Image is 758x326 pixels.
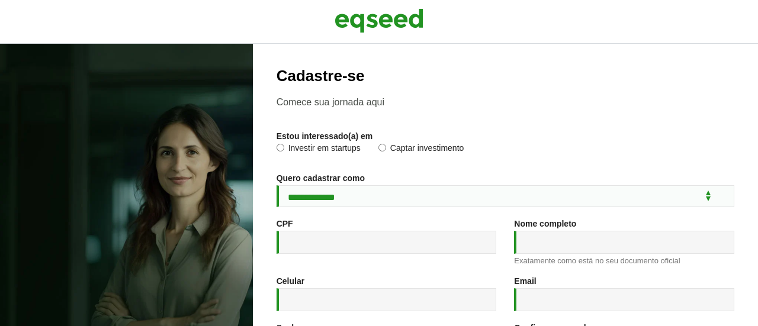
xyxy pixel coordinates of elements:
[277,144,284,151] input: Investir em startups
[378,144,464,156] label: Captar investimento
[277,220,293,228] label: CPF
[277,132,373,140] label: Estou interessado(a) em
[335,6,423,35] img: EqSeed Logo
[514,220,576,228] label: Nome completo
[277,96,734,108] p: Comece sua jornada aqui
[277,144,361,156] label: Investir em startups
[514,277,536,285] label: Email
[277,67,734,85] h2: Cadastre-se
[378,144,386,151] input: Captar investimento
[277,174,365,182] label: Quero cadastrar como
[277,277,304,285] label: Celular
[514,257,734,264] div: Exatamente como está no seu documento oficial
